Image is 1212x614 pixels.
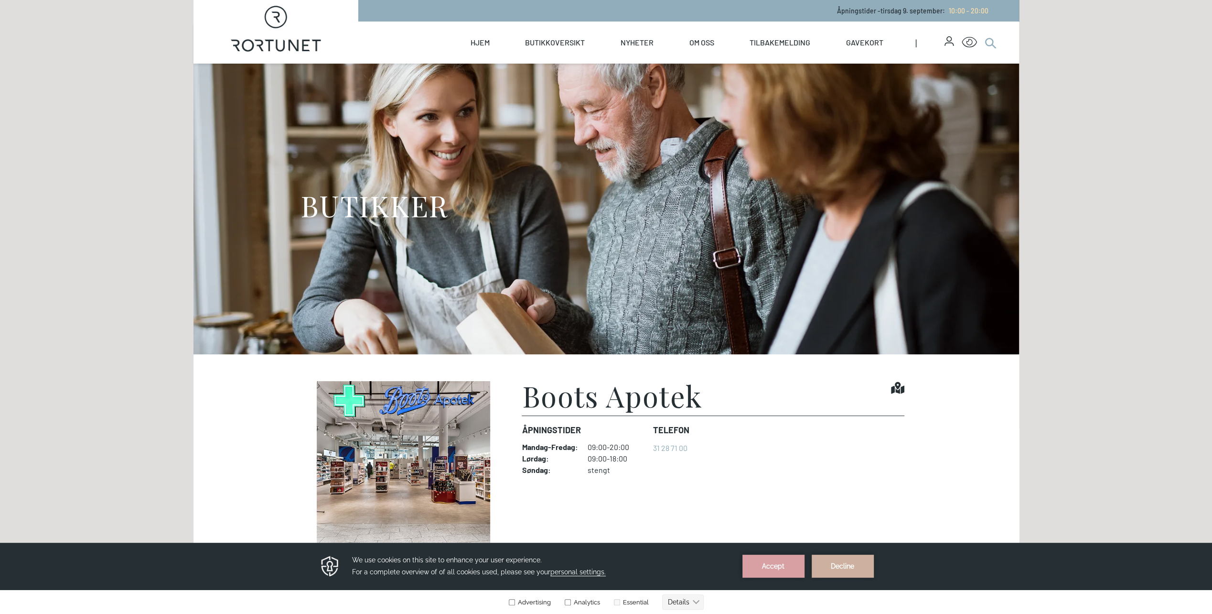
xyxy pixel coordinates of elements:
[508,56,551,63] label: Advertising
[352,11,730,35] h3: We use cookies on this site to enhance your user experience. For a complete overview of of all co...
[587,442,645,452] dd: 09:00-20:00
[962,35,977,50] button: Open Accessibility Menu
[320,12,340,35] img: Privacy reminder
[742,12,804,35] button: Accept
[565,56,571,63] input: Analytics
[794,211,817,217] div: © Mappedin
[653,424,689,437] dt: Telefon
[525,22,585,64] a: Butikkoversikt
[587,465,645,475] dd: stengt
[846,22,883,64] a: Gavekort
[563,56,600,63] label: Analytics
[837,6,988,16] p: Åpningstider - tirsdag 9. september :
[522,381,702,410] h1: Boots Apotek
[621,22,654,64] a: Nyheter
[550,25,606,33] span: personal settings.
[509,56,515,63] input: Advertising
[915,22,945,64] span: |
[668,55,689,63] text: Details
[945,7,988,15] a: 10:00 - 20:00
[587,454,645,463] dd: 09:00-18:00
[614,56,620,63] input: Essential
[522,442,578,452] dt: Mandag - Fredag :
[300,187,448,223] h1: BUTIKKER
[792,210,826,217] details: Attribution
[689,22,714,64] a: Om oss
[949,7,988,15] span: 10:00 - 20:00
[750,22,810,64] a: Tilbakemelding
[522,465,578,475] dt: Søndag :
[522,424,645,437] dt: Åpningstider
[653,443,687,452] a: 31 28 71 00
[471,22,490,64] a: Hjem
[662,52,704,67] button: Details
[612,56,649,63] label: Essential
[522,454,578,463] dt: Lørdag :
[812,12,874,35] button: Decline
